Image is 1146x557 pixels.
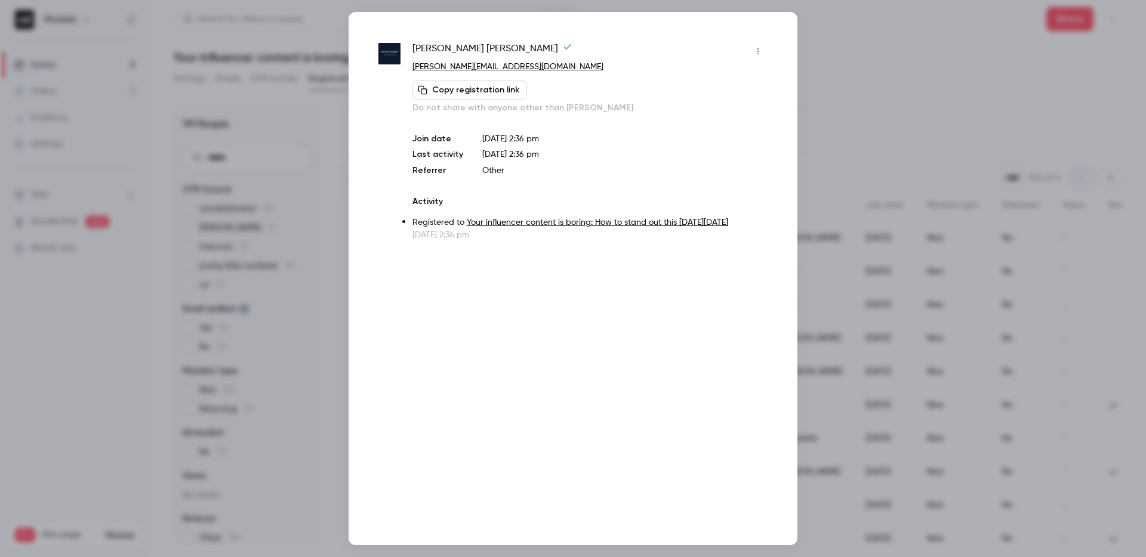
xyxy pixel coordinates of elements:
p: Referrer [412,165,463,177]
span: [PERSON_NAME] [PERSON_NAME] [412,42,572,61]
p: Activity [412,196,768,208]
button: Copy registration link [412,81,527,100]
span: [DATE] 2:36 pm [482,150,539,159]
a: Your influencer content is boring: How to stand out this [DATE][DATE] [467,218,728,227]
p: Do not share with anyone other than [PERSON_NAME] [412,102,768,114]
p: Other [482,165,768,177]
p: [DATE] 2:36 pm [482,133,768,145]
p: Last activity [412,148,463,161]
a: [PERSON_NAME][EMAIL_ADDRESS][DOMAIN_NAME] [412,63,603,71]
p: [DATE] 2:36 pm [412,229,768,241]
img: pinstripes.com [378,43,401,65]
p: Registered to [412,216,768,229]
p: Join date [412,133,463,145]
